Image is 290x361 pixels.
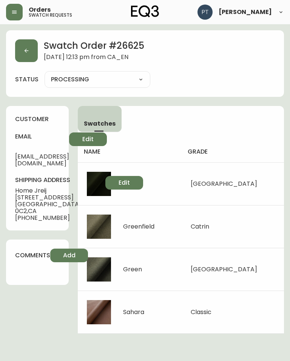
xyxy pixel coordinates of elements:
[191,265,257,274] span: [GEOGRAPHIC_DATA]
[29,13,72,17] h5: swatch requests
[44,39,144,54] h2: Swatch Order # 26625
[15,215,105,221] span: [PHONE_NUMBER]
[87,172,111,196] img: fee8a3a7-2764-49e5-8929-95956e1a34ac.jpg-thumb.jpg
[29,7,51,13] span: Orders
[82,135,94,143] span: Edit
[50,249,88,262] button: Add
[44,54,144,62] span: [DATE] 12:13 pm from CA_EN
[87,215,111,239] img: 88b54baa-ecaa-4e39-9004-49054d59e93b.jpg-thumb.jpg
[123,309,144,316] div: Sahara
[15,132,69,141] h4: email
[84,120,116,128] span: Swatches
[84,148,176,156] h4: name
[69,132,107,146] button: Edit
[105,176,143,190] button: Edit
[15,251,50,260] h4: comments
[87,300,111,324] img: 8f3d034f-c6e6-44b1-97ee-158a13499d40.jpg-thumb.jpg
[191,222,209,231] span: Catrin
[188,148,278,156] h4: grade
[119,179,130,187] span: Edit
[123,266,142,273] div: Green
[219,9,272,15] span: [PERSON_NAME]
[87,257,111,282] img: 3ad76806-227f-4bfd-8e96-d447ebe7fee8.jpg-thumb.jpg
[15,115,60,123] h4: customer
[63,251,76,260] span: Add
[15,201,105,215] span: [GEOGRAPHIC_DATA] , QC , H1W 0C2 , CA
[15,176,105,184] h4: shipping address
[131,5,159,17] img: logo
[191,179,257,188] span: [GEOGRAPHIC_DATA]
[15,187,105,194] span: Home Jreij
[123,223,154,230] div: Greenfield
[197,5,213,20] img: 986dcd8e1aab7847125929f325458823
[15,194,105,201] span: [STREET_ADDRESS]
[191,308,211,316] span: Classic
[15,153,69,167] span: [EMAIL_ADDRESS][DOMAIN_NAME]
[15,75,39,84] label: status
